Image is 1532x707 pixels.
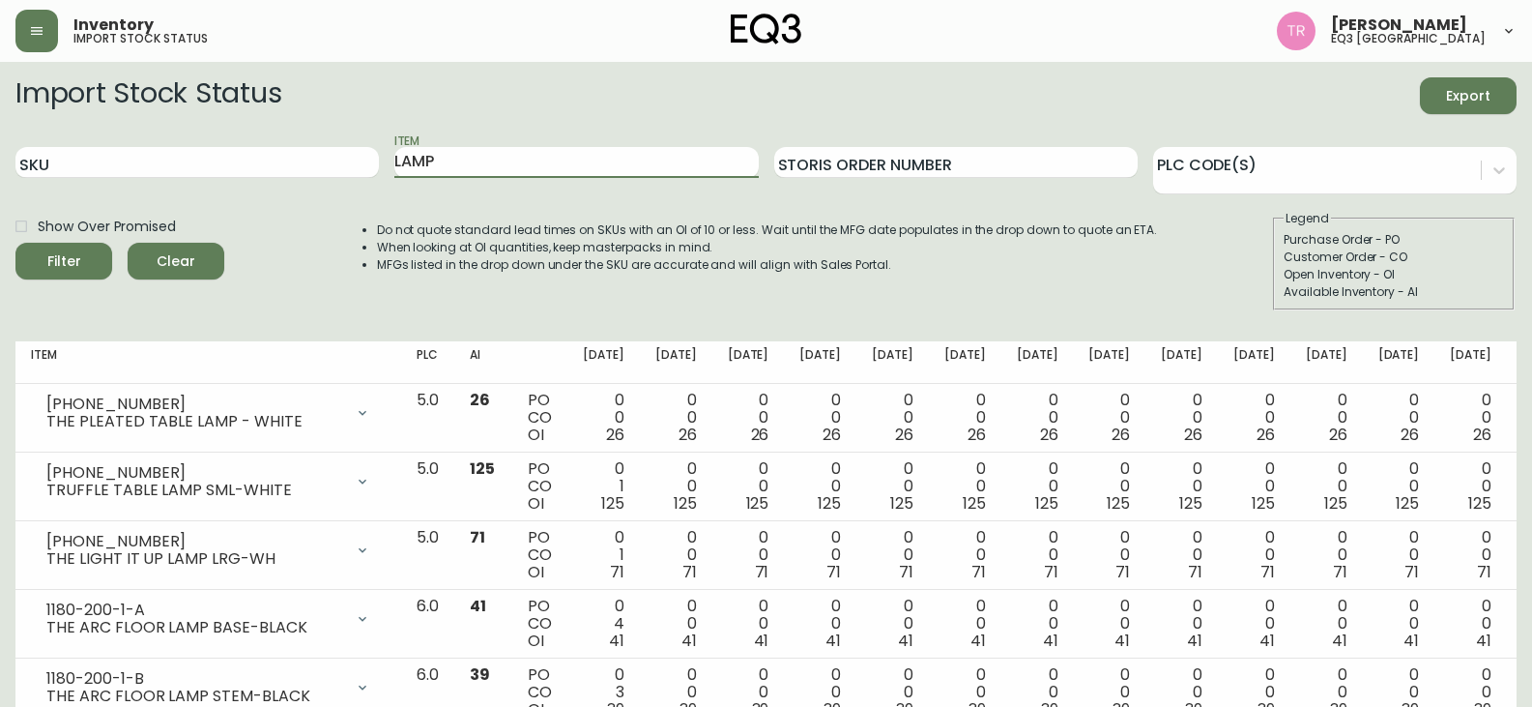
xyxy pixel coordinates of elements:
[1001,341,1074,384] th: [DATE]
[1161,392,1202,444] div: 0 0
[640,341,712,384] th: [DATE]
[682,561,697,583] span: 71
[728,529,769,581] div: 0 0
[1161,598,1202,650] div: 0 0
[1161,460,1202,513] div: 0 0
[1435,84,1501,108] span: Export
[1252,492,1275,515] span: 125
[1088,392,1130,444] div: 0 0
[401,590,454,659] td: 6.0
[1434,341,1507,384] th: [DATE]
[528,630,544,652] span: OI
[143,250,209,274] span: Clear
[754,630,769,652] span: 41
[968,424,986,446] span: 26
[1403,630,1419,652] span: 41
[681,630,697,652] span: 41
[746,492,769,515] span: 125
[1476,630,1491,652] span: 41
[929,341,1001,384] th: [DATE]
[15,243,112,280] button: Filter
[46,482,343,499] div: TRUFFLE TABLE LAMP SML-WHITE
[46,396,343,413] div: [PHONE_NUMBER]
[1107,492,1130,515] span: 125
[898,630,913,652] span: 41
[46,619,343,636] div: THE ARC FLOOR LAMP BASE-BLACK
[528,492,544,515] span: OI
[1233,598,1275,650] div: 0 0
[401,521,454,590] td: 5.0
[46,413,343,430] div: THE PLEATED TABLE LAMP - WHITE
[38,217,176,237] span: Show Over Promised
[1044,561,1058,583] span: 71
[895,424,913,446] span: 26
[606,424,624,446] span: 26
[470,595,486,617] span: 41
[1088,529,1130,581] div: 0 0
[655,529,697,581] div: 0 0
[601,492,624,515] span: 125
[470,663,490,686] span: 39
[46,464,343,482] div: [PHONE_NUMBER]
[15,341,401,384] th: Item
[856,341,929,384] th: [DATE]
[47,250,81,274] div: Filter
[1161,529,1202,581] div: 0 0
[1114,630,1130,652] span: 41
[73,33,208,44] h5: import stock status
[470,526,485,548] span: 71
[1233,392,1275,444] div: 0 0
[31,460,386,503] div: [PHONE_NUMBER]TRUFFLE TABLE LAMP SML-WHITE
[1233,529,1275,581] div: 0 0
[1290,341,1363,384] th: [DATE]
[728,598,769,650] div: 0 0
[1420,77,1517,114] button: Export
[1363,341,1435,384] th: [DATE]
[799,598,841,650] div: 0 0
[1073,341,1145,384] th: [DATE]
[1468,492,1491,515] span: 125
[1306,598,1347,650] div: 0 0
[1260,561,1275,583] span: 71
[825,630,841,652] span: 41
[31,529,386,572] div: [PHONE_NUMBER]THE LIGHT IT UP LAMP LRG-WH
[1188,561,1202,583] span: 71
[1112,424,1130,446] span: 26
[655,460,697,513] div: 0 0
[1284,249,1504,266] div: Customer Order - CO
[401,453,454,521] td: 5.0
[944,460,986,513] div: 0 0
[1184,424,1202,446] span: 26
[818,492,841,515] span: 125
[528,529,552,581] div: PO CO
[679,424,697,446] span: 26
[377,221,1158,239] li: Do not quote standard lead times on SKUs with an OI of 10 or less. Wait until the MFG date popula...
[1145,341,1218,384] th: [DATE]
[1284,210,1331,227] legend: Legend
[46,670,343,688] div: 1180-200-1-B
[528,598,552,650] div: PO CO
[1450,598,1491,650] div: 0 0
[470,457,495,480] span: 125
[1332,630,1347,652] span: 41
[1477,561,1491,583] span: 71
[1473,424,1491,446] span: 26
[731,14,802,44] img: logo
[799,529,841,581] div: 0 0
[799,460,841,513] div: 0 0
[1331,17,1467,33] span: [PERSON_NAME]
[528,561,544,583] span: OI
[971,561,986,583] span: 71
[872,392,913,444] div: 0 0
[899,561,913,583] span: 71
[401,341,454,384] th: PLC
[1333,561,1347,583] span: 71
[890,492,913,515] span: 125
[674,492,697,515] span: 125
[944,529,986,581] div: 0 0
[609,630,624,652] span: 41
[583,529,624,581] div: 0 1
[401,384,454,453] td: 5.0
[1017,460,1058,513] div: 0 0
[46,602,343,619] div: 1180-200-1-A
